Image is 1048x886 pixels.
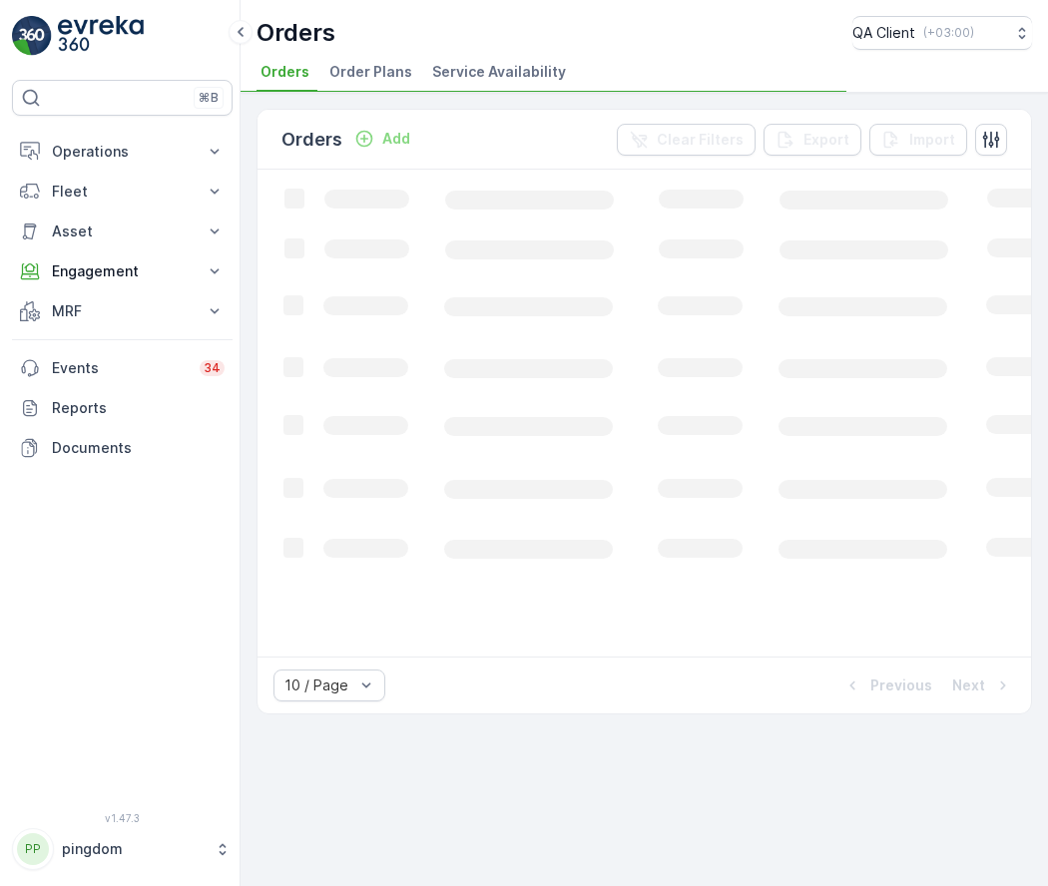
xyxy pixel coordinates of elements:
[12,212,233,251] button: Asset
[617,124,756,156] button: Clear Filters
[909,130,955,150] p: Import
[62,839,205,859] p: pingdom
[432,62,566,82] span: Service Availability
[12,428,233,468] a: Documents
[952,675,985,695] p: Next
[52,221,193,241] p: Asset
[12,388,233,428] a: Reports
[52,438,225,458] p: Documents
[281,126,342,154] p: Orders
[52,142,193,162] p: Operations
[764,124,861,156] button: Export
[199,90,219,106] p: ⌘B
[12,348,233,388] a: Events34
[12,16,52,56] img: logo
[204,360,221,376] p: 34
[52,182,193,202] p: Fleet
[346,127,418,151] button: Add
[803,130,849,150] p: Export
[923,25,974,41] p: ( +03:00 )
[52,358,188,378] p: Events
[261,62,309,82] span: Orders
[12,812,233,824] span: v 1.47.3
[950,673,1015,697] button: Next
[17,833,49,865] div: PP
[12,132,233,172] button: Operations
[852,16,1032,50] button: QA Client(+03:00)
[52,301,193,321] p: MRF
[869,124,967,156] button: Import
[12,291,233,331] button: MRF
[657,130,744,150] p: Clear Filters
[12,251,233,291] button: Engagement
[852,23,915,43] p: QA Client
[52,398,225,418] p: Reports
[257,17,335,49] p: Orders
[382,129,410,149] p: Add
[58,16,144,56] img: logo_light-DOdMpM7g.png
[329,62,412,82] span: Order Plans
[12,172,233,212] button: Fleet
[870,675,932,695] p: Previous
[12,828,233,870] button: PPpingdom
[840,673,934,697] button: Previous
[52,261,193,281] p: Engagement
